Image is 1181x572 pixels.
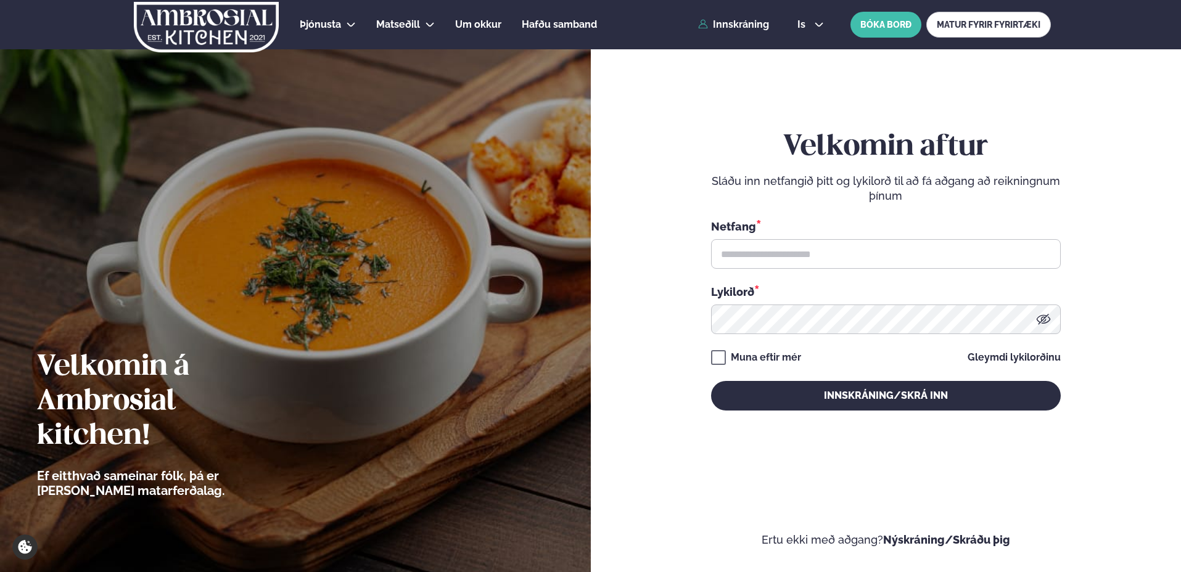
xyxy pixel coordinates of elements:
[926,12,1051,38] a: MATUR FYRIR FYRIRTÆKI
[628,533,1145,547] p: Ertu ekki með aðgang?
[711,381,1061,411] button: Innskráning/Skrá inn
[850,12,921,38] button: BÓKA BORÐ
[711,130,1061,165] h2: Velkomin aftur
[797,20,809,30] span: is
[698,19,769,30] a: Innskráning
[133,2,280,52] img: logo
[522,17,597,32] a: Hafðu samband
[376,17,420,32] a: Matseðill
[37,468,293,498] p: Ef eitthvað sameinar fólk, þá er [PERSON_NAME] matarferðalag.
[711,218,1061,234] div: Netfang
[300,18,341,30] span: Þjónusta
[883,533,1010,546] a: Nýskráning/Skráðu þig
[788,20,834,30] button: is
[455,17,501,32] a: Um okkur
[522,18,597,30] span: Hafðu samband
[455,18,501,30] span: Um okkur
[376,18,420,30] span: Matseðill
[711,284,1061,300] div: Lykilorð
[711,174,1061,203] p: Sláðu inn netfangið þitt og lykilorð til að fá aðgang að reikningnum þínum
[12,534,38,560] a: Cookie settings
[968,353,1061,362] a: Gleymdi lykilorðinu
[300,17,341,32] a: Þjónusta
[37,350,293,454] h2: Velkomin á Ambrosial kitchen!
